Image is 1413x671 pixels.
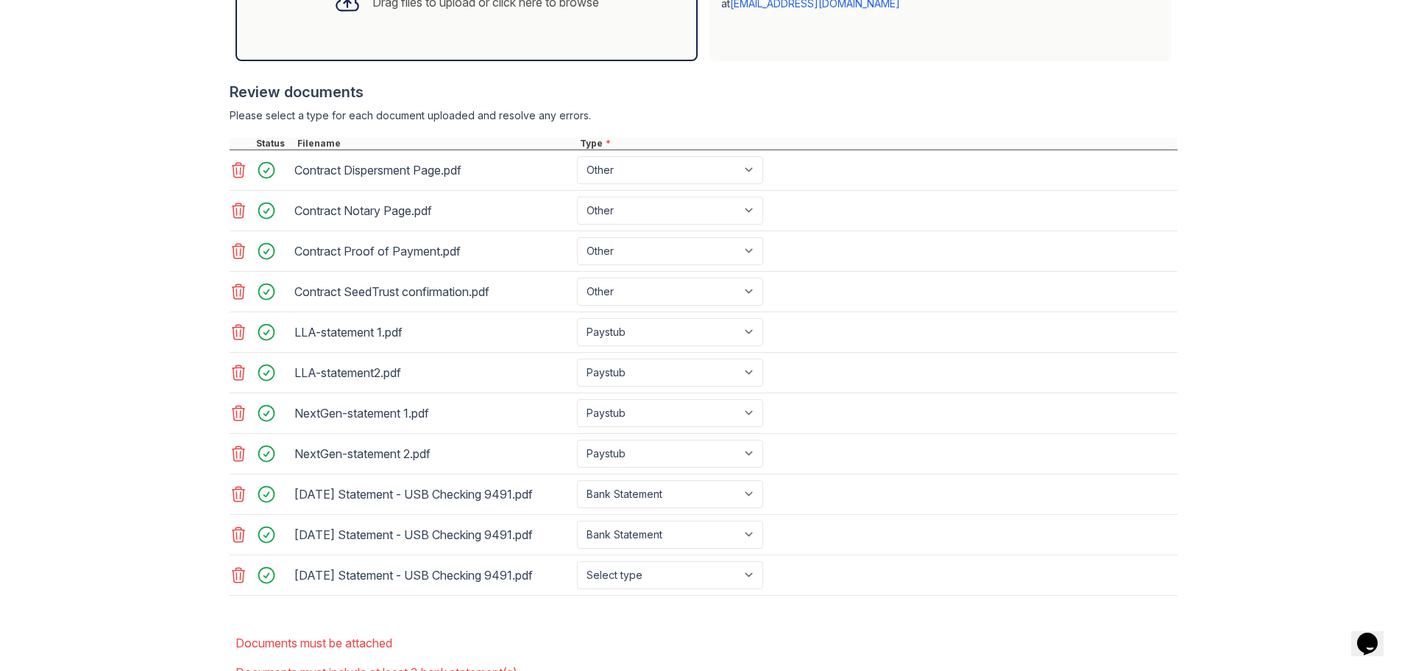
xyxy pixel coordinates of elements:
[294,442,571,466] div: NextGen-statement 2.pdf
[230,82,1177,102] div: Review documents
[235,628,1177,658] li: Documents must be attached
[1351,612,1398,656] iframe: chat widget
[294,280,571,303] div: Contract SeedTrust confirmation.pdf
[253,138,294,150] div: Status
[230,108,1177,123] div: Please select a type for each document uploaded and resolve any errors.
[294,523,571,547] div: [DATE] Statement - USB Checking 9491.pdf
[577,138,1177,150] div: Type
[294,158,571,182] div: Contract Dispersment Page.pdf
[294,138,577,150] div: Filename
[294,361,571,384] div: LLA-statement2.pdf
[294,482,571,506] div: [DATE] Statement - USB Checking 9491.pdf
[294,563,571,587] div: [DATE] Statement - USB Checking 9491.pdf
[294,320,571,344] div: LLA-statement 1.pdf
[294,199,571,222] div: Contract Notary Page.pdf
[294,401,571,425] div: NextGen-statement 1.pdf
[294,239,571,263] div: Contract Proof of Payment.pdf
